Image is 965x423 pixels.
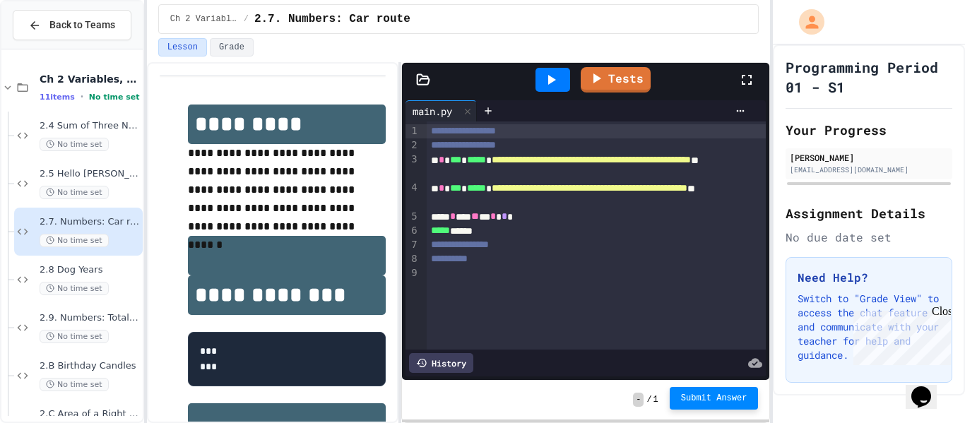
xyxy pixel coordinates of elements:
[210,38,254,56] button: Grade
[405,104,459,119] div: main.py
[40,378,109,391] span: No time set
[681,393,747,404] span: Submit Answer
[405,153,420,181] div: 3
[40,330,109,343] span: No time set
[653,394,658,405] span: 1
[405,266,420,280] div: 9
[848,305,951,365] iframe: chat widget
[40,120,140,132] span: 2.4 Sum of Three Numbers
[405,238,420,252] div: 7
[40,138,109,151] span: No time set
[405,210,420,224] div: 5
[13,10,131,40] button: Back to Teams
[798,269,940,286] h3: Need Help?
[405,252,420,266] div: 8
[40,312,140,324] span: 2.9. Numbers: Total cost
[40,168,140,180] span: 2.5 Hello [PERSON_NAME]
[244,13,249,25] span: /
[158,38,207,56] button: Lesson
[906,367,951,409] iframe: chat widget
[89,93,140,102] span: No time set
[40,282,109,295] span: No time set
[670,387,759,410] button: Submit Answer
[786,229,952,246] div: No due date set
[49,18,115,32] span: Back to Teams
[790,165,948,175] div: [EMAIL_ADDRESS][DOMAIN_NAME]
[405,138,420,153] div: 2
[405,100,477,121] div: main.py
[40,216,140,228] span: 2.7. Numbers: Car route
[786,203,952,223] h2: Assignment Details
[40,234,109,247] span: No time set
[405,124,420,138] div: 1
[798,292,940,362] p: Switch to "Grade View" to access the chat feature and communicate with your teacher for help and ...
[40,360,140,372] span: 2.B Birthday Candles
[170,13,238,25] span: Ch 2 Variables, Statements & Expressions
[784,6,828,38] div: My Account
[405,224,420,238] div: 6
[405,181,420,209] div: 4
[40,408,140,420] span: 2.C Area of a Right Triangle
[633,393,644,407] span: -
[790,151,948,164] div: [PERSON_NAME]
[81,91,83,102] span: •
[581,67,651,93] a: Tests
[786,120,952,140] h2: Your Progress
[786,57,952,97] h1: Programming Period 01 - S1
[409,353,473,373] div: History
[6,6,97,90] div: Chat with us now!Close
[40,73,140,85] span: Ch 2 Variables, Statements & Expressions
[254,11,410,28] span: 2.7. Numbers: Car route
[40,93,75,102] span: 11 items
[40,264,140,276] span: 2.8 Dog Years
[646,394,651,405] span: /
[40,186,109,199] span: No time set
